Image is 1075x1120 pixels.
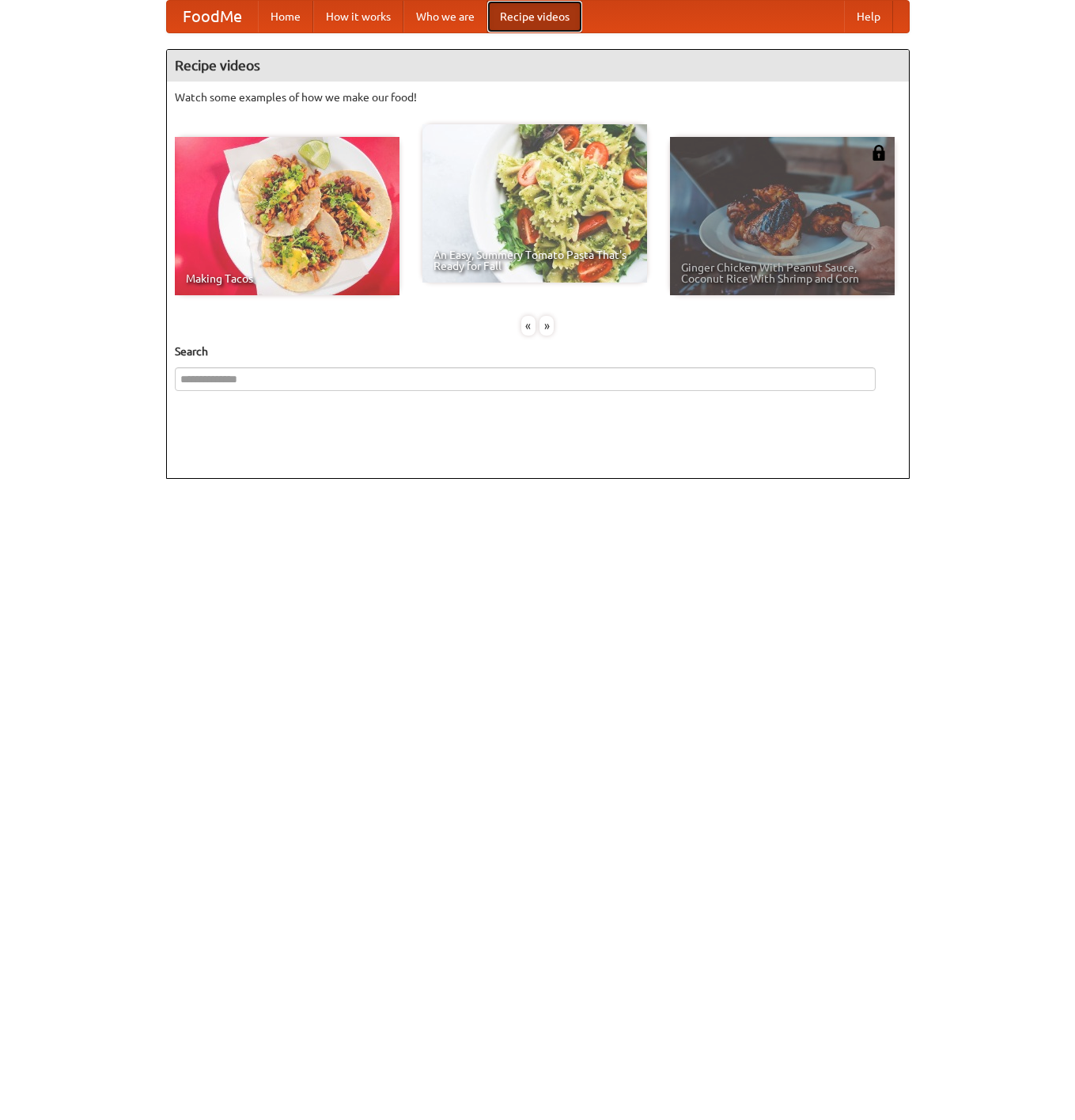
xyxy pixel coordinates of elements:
a: Help [844,1,893,32]
a: An Easy, Summery Tomato Pasta That's Ready for Fall [422,124,647,283]
a: FoodMe [167,1,258,32]
span: An Easy, Summery Tomato Pasta That's Ready for Fall [433,249,636,271]
span: Making Tacos [186,273,388,284]
a: Who we are [403,1,487,32]
a: Recipe videos [487,1,582,32]
div: » [539,316,554,336]
div: « [521,316,536,336]
p: Watch some examples of how we make our food! [175,89,901,105]
a: Home [258,1,313,32]
a: Making Tacos [175,137,399,295]
h5: Search [175,344,901,359]
img: 483408.png [871,145,887,161]
h4: Recipe videos [167,50,909,82]
a: How it works [313,1,403,32]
